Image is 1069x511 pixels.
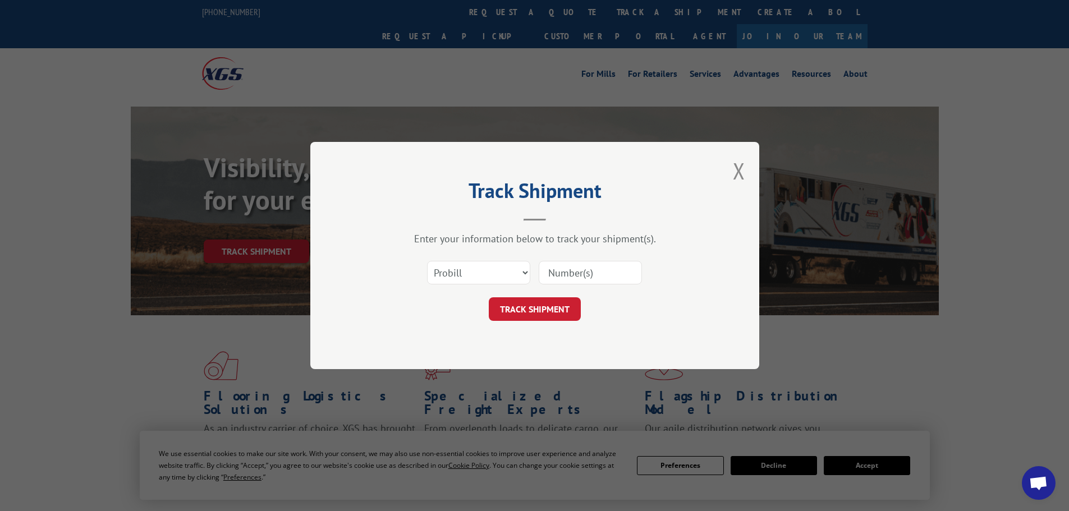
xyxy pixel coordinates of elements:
div: Enter your information below to track your shipment(s). [366,232,703,245]
button: Close modal [733,156,745,186]
button: TRACK SHIPMENT [489,297,581,321]
h2: Track Shipment [366,183,703,204]
input: Number(s) [539,261,642,284]
div: Open chat [1022,466,1056,500]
